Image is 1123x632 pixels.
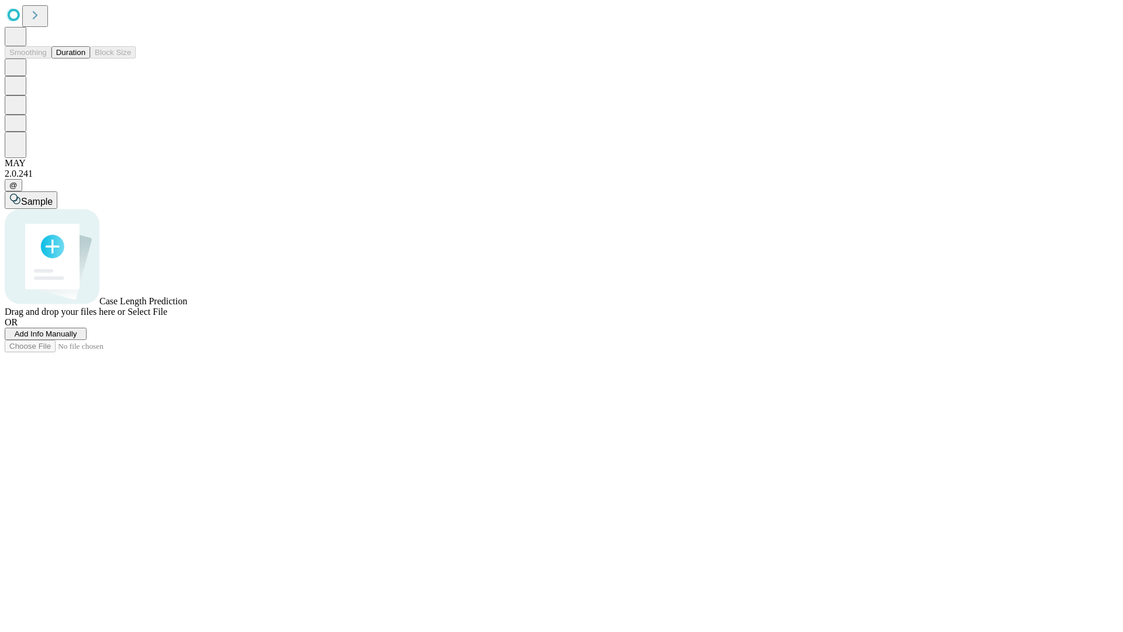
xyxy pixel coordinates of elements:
[5,46,51,59] button: Smoothing
[5,307,125,317] span: Drag and drop your files here or
[5,317,18,327] span: OR
[5,328,87,340] button: Add Info Manually
[5,191,57,209] button: Sample
[15,329,77,338] span: Add Info Manually
[9,181,18,190] span: @
[51,46,90,59] button: Duration
[21,197,53,207] span: Sample
[5,179,22,191] button: @
[128,307,167,317] span: Select File
[99,296,187,306] span: Case Length Prediction
[90,46,136,59] button: Block Size
[5,169,1118,179] div: 2.0.241
[5,158,1118,169] div: MAY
